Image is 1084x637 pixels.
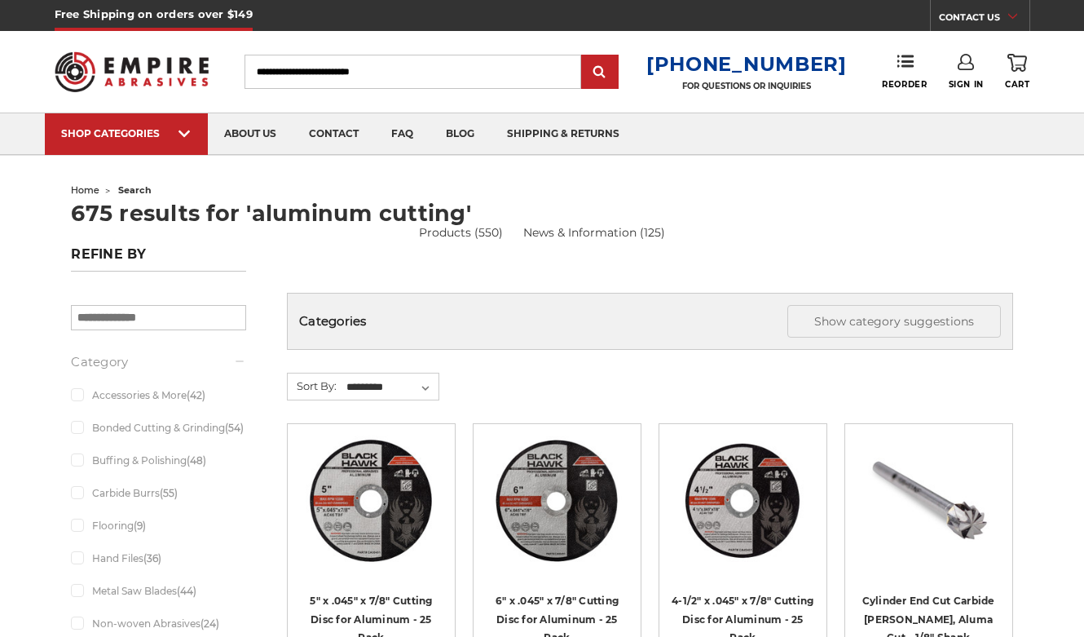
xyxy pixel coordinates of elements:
img: 5 inch cutting disc for aluminum [306,436,436,566]
p: FOR QUESTIONS OR INQUIRIES [646,81,847,91]
h1: 675 results for 'aluminum cutting' [71,202,1012,224]
img: aluma cut mini cylinder carbide burr [863,436,994,566]
img: Empire Abrasives [55,42,209,102]
a: News & Information (125) [523,224,665,241]
span: search [118,184,152,196]
button: Show category suggestions [787,305,1001,338]
span: Cart [1005,79,1029,90]
a: faq [375,113,430,155]
div: SHOP CATEGORIES [61,127,192,139]
select: Sort By: [344,375,438,400]
h5: Refine by [71,246,245,272]
a: aluma cut mini cylinder carbide burr [857,436,1001,580]
h5: Categories [299,305,1001,338]
a: Cart [1005,54,1029,90]
h5: Category [71,352,245,372]
input: Submit [584,56,616,89]
a: 6 inch cut off wheel for aluminum [485,436,629,580]
a: CONTACT US [939,8,1029,31]
span: Reorder [882,79,927,90]
a: contact [293,113,375,155]
a: home [71,184,99,196]
label: Sort By: [288,374,337,398]
a: blog [430,113,491,155]
a: 4.5" cutting disc for aluminum [671,436,815,580]
span: Sign In [949,79,984,90]
a: Products (550) [419,225,503,240]
a: Reorder [882,54,927,89]
img: 4.5" cutting disc for aluminum [677,436,808,566]
a: about us [208,113,293,155]
a: [PHONE_NUMBER] [646,52,847,76]
img: 6 inch cut off wheel for aluminum [491,436,622,566]
a: 5 inch cutting disc for aluminum [299,436,443,580]
a: shipping & returns [491,113,636,155]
